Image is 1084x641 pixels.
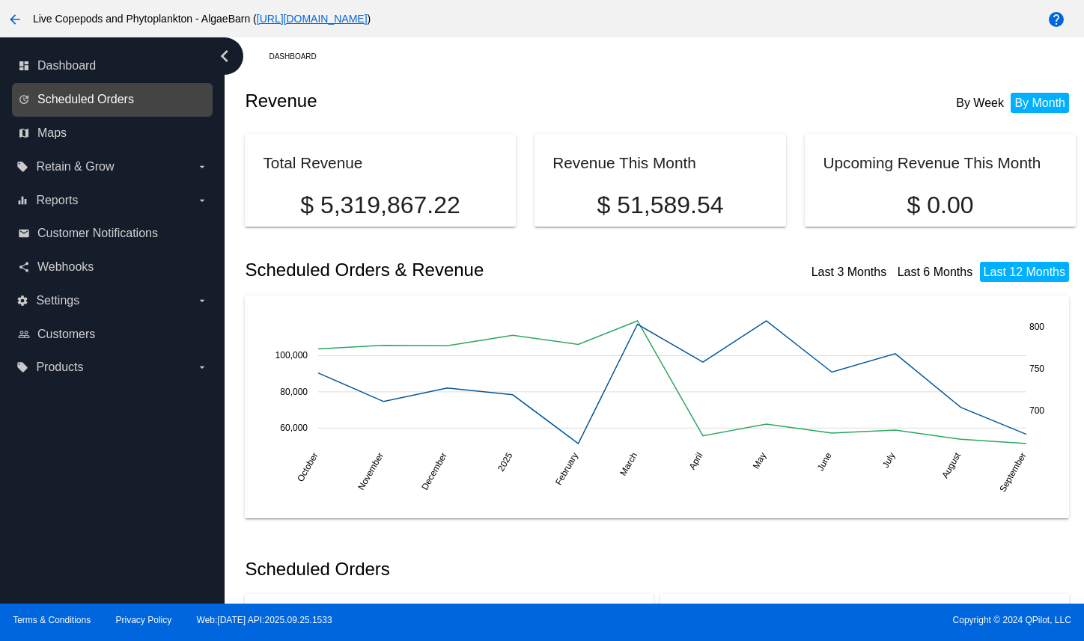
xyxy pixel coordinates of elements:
i: settings [16,295,28,307]
i: arrow_drop_down [196,361,208,373]
p: $ 5,319,867.22 [263,191,497,219]
li: By Month [1011,93,1069,113]
span: Maps [37,126,67,140]
text: May [751,450,768,470]
text: October [296,450,320,483]
i: update [18,93,30,105]
text: December [420,450,450,491]
a: Last 12 Months [984,266,1065,278]
a: map Maps [18,121,208,145]
a: Terms & Conditions [13,615,91,625]
h2: Revenue This Month [552,154,696,171]
i: local_offer [16,161,28,173]
h2: Scheduled Orders & Revenue [245,260,660,280]
i: share [18,261,30,273]
i: email [18,227,30,239]
span: Customers [37,328,95,341]
i: arrow_drop_down [196,161,208,173]
span: Live Copepods and Phytoplankton - AlgaeBarn ( ) [33,13,371,25]
text: 60,000 [281,423,308,433]
text: 750 [1029,363,1044,373]
text: March [618,450,640,477]
a: people_outline Customers [18,322,208,346]
i: people_outline [18,328,30,340]
h2: Scheduled Orders [245,559,660,580]
mat-icon: arrow_back [6,10,24,28]
text: 100,000 [275,350,308,361]
span: Copyright © 2024 QPilot, LLC [555,615,1071,625]
text: November [356,450,386,491]
text: September [998,450,1029,494]
i: local_offer [16,361,28,373]
a: Privacy Policy [116,615,172,625]
a: share Webhooks [18,255,208,279]
text: April [687,450,705,471]
a: Last 3 Months [812,266,887,278]
p: $ 51,589.54 [552,191,767,219]
a: Dashboard [269,45,329,68]
span: Webhooks [37,260,94,274]
i: map [18,127,30,139]
span: Products [36,361,83,374]
span: Retain & Grow [36,160,114,174]
a: Last 6 Months [898,266,973,278]
a: email Customer Notifications [18,221,208,245]
h2: Upcoming Revenue This Month [823,154,1041,171]
h2: Revenue [245,91,660,111]
h2: Total Revenue [263,154,362,171]
li: By Week [952,93,1008,113]
text: July [880,450,898,469]
a: [URL][DOMAIN_NAME] [257,13,368,25]
span: Settings [36,294,79,307]
i: dashboard [18,60,30,72]
span: Customer Notifications [37,227,158,240]
i: arrow_drop_down [196,194,208,206]
text: 700 [1029,405,1044,416]
span: Dashboard [37,59,96,73]
text: June [815,450,834,473]
text: 800 [1029,321,1044,331]
span: Reports [36,194,78,207]
p: $ 0.00 [823,191,1057,219]
a: update Scheduled Orders [18,88,208,111]
span: Scheduled Orders [37,93,134,106]
i: equalizer [16,194,28,206]
i: chevron_left [213,44,237,68]
text: February [553,450,580,487]
i: arrow_drop_down [196,295,208,307]
text: 2025 [496,450,515,473]
a: Web:[DATE] API:2025.09.25.1533 [197,615,332,625]
a: dashboard Dashboard [18,54,208,78]
text: 80,000 [281,386,308,396]
text: August [940,450,963,480]
mat-icon: help [1047,10,1065,28]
